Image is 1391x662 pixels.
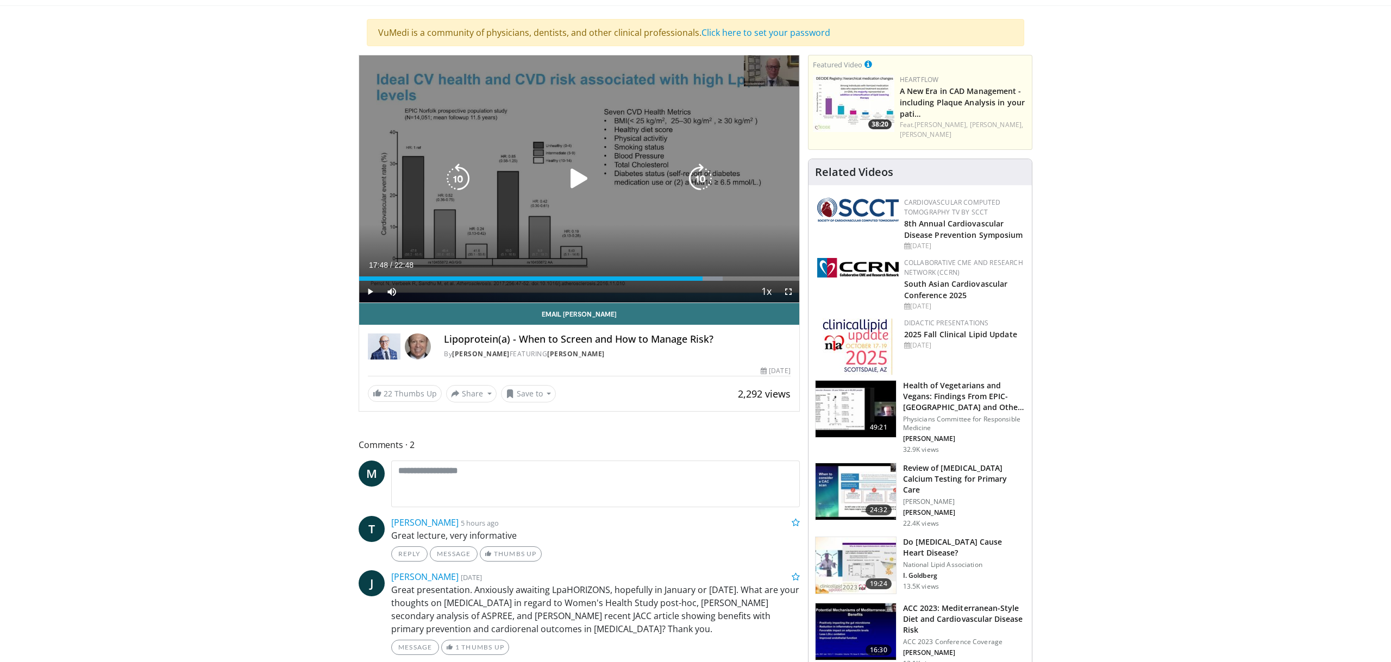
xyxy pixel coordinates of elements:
[444,333,791,345] h4: Lipoprotein(a) - When to Screen and How to Manage Risk?
[816,537,896,594] img: 0bfdbe78-0a99-479c-8700-0132d420b8cd.150x105_q85_crop-smart_upscale.jpg
[761,366,790,376] div: [DATE]
[368,385,442,402] a: 22 Thumbs Up
[866,422,892,433] span: 49:21
[904,318,1023,328] div: Didactic Presentations
[359,570,385,596] a: J
[815,537,1025,594] a: 19:24 Do [MEDICAL_DATA] Cause Heart Disease? National Lipid Association I. Goldberg 13.5K views
[816,381,896,437] img: 606f2b51-b844-428b-aa21-8c0c72d5a896.150x105_q85_crop-smart_upscale.jpg
[904,279,1008,300] a: South Asian Cardiovascular Conference 2025
[903,571,1025,580] p: I. Goldberg
[903,380,1025,413] h3: Health of Vegetarians and Vegans: Findings From EPIC-[GEOGRAPHIC_DATA] and Othe…
[391,571,459,583] a: [PERSON_NAME]
[359,516,385,542] a: T
[391,516,459,528] a: [PERSON_NAME]
[391,546,428,562] a: Reply
[738,387,791,400] span: 2,292 views
[904,218,1023,240] a: 8th Annual Cardiovascular Disease Prevention Symposium
[914,120,968,129] a: [PERSON_NAME],
[359,55,799,303] video-js: Video Player
[817,258,899,278] img: a04ee3ba-8487-4636-b0fb-5e8d268f3737.png.150x105_q85_autocrop_double_scale_upscale_version-0.2.png
[359,438,800,452] span: Comments 2
[903,463,1025,495] h3: Review of [MEDICAL_DATA] Calcium Testing for Primary Care
[391,640,439,655] a: Message
[391,529,800,542] p: Great lecture, very informative
[904,329,1017,339] a: 2025 Fall Clinical Lipid Update
[817,198,899,222] img: 51a70120-4f25-49cc-93a4-67582377e75f.png.150x105_q85_autocrop_double_scale_upscale_version-0.2.png
[391,583,800,635] p: Great presentation. Anxiously awaiting LpaHORIZONS, hopefully in January or [DATE]. What are your...
[900,120,1027,140] div: Feat.
[359,281,381,302] button: Play
[461,572,482,582] small: [DATE]
[900,86,1025,119] a: A New Era in CAD Management - including Plaque Analysis in your pati…
[903,415,1025,432] p: Physicians Committee for Responsible Medicine
[900,130,951,139] a: [PERSON_NAME]
[903,648,1025,657] p: [PERSON_NAME]
[903,638,1025,646] p: ACC 2023 Conference Coverage
[430,546,478,562] a: Message
[903,434,1025,443] p: [PERSON_NAME]
[816,603,896,660] img: b0c32e83-cd40-4939-b266-f52db6655e49.150x105_q85_crop-smart_upscale.jpg
[756,281,778,302] button: Playback Rate
[903,519,939,528] p: 22.4K views
[816,463,896,520] img: f4af32e0-a3f3-4dd9-8ed6-e543ca885e6d.150x105_q85_crop-smart_upscale.jpg
[394,261,413,269] span: 22:48
[900,75,939,84] a: Heartflow
[904,198,1001,217] a: Cardiovascular Computed Tomography TV by SCCT
[359,303,799,325] a: Email [PERSON_NAME]
[384,388,392,399] span: 22
[501,385,556,402] button: Save to
[547,349,605,358] a: [PERSON_NAME]
[778,281,799,302] button: Fullscreen
[446,385,497,402] button: Share
[815,380,1025,454] a: 49:21 Health of Vegetarians and Vegans: Findings From EPIC-[GEOGRAPHIC_DATA] and Othe… Physicians...
[480,546,541,562] a: Thumbs Up
[452,349,510,358] a: [PERSON_NAME]
[866,645,892,655] span: 16:30
[369,261,388,269] span: 17:48
[903,603,1025,635] h3: ACC 2023: Mediterranean-Style Diet and Cardiovascular Disease Risk
[904,258,1023,277] a: Collaborative CME and Research Network (CCRN)
[359,461,385,487] a: M
[813,75,894,132] img: 738d0e2d-290f-4d89-8861-908fb8b721dc.150x105_q85_crop-smart_upscale.jpg
[904,241,1023,251] div: [DATE]
[381,281,403,302] button: Mute
[815,166,893,179] h4: Related Videos
[903,537,1025,558] h3: Do [MEDICAL_DATA] Cause Heart Disease?
[701,27,830,39] a: Click here to set your password
[405,333,431,360] img: Avatar
[868,119,892,129] span: 38:20
[866,505,892,515] span: 24:32
[359,276,799,281] div: Progress Bar
[813,60,862,70] small: Featured Video
[903,582,939,591] p: 13.5K views
[368,333,400,360] img: Dr. Robert S. Rosenson
[903,560,1025,569] p: National Lipid Association
[903,497,1025,506] p: [PERSON_NAME]
[904,301,1023,311] div: [DATE]
[970,120,1023,129] a: [PERSON_NAME],
[904,341,1023,350] div: [DATE]
[903,445,939,454] p: 32.9K views
[367,19,1024,46] div: VuMedi is a community of physicians, dentists, and other clinical professionals.
[903,508,1025,517] p: [PERSON_NAME]
[461,518,499,528] small: 5 hours ago
[813,75,894,132] a: 38:20
[444,349,791,359] div: By FEATURING
[866,578,892,589] span: 19:24
[823,318,893,375] img: d65bce67-f81a-47c5-b47d-7b8806b59ca8.jpg.150x105_q85_autocrop_double_scale_upscale_version-0.2.jpg
[455,643,460,651] span: 1
[815,463,1025,528] a: 24:32 Review of [MEDICAL_DATA] Calcium Testing for Primary Care [PERSON_NAME] [PERSON_NAME] 22.4K...
[441,640,509,655] a: 1 Thumbs Up
[390,261,392,269] span: /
